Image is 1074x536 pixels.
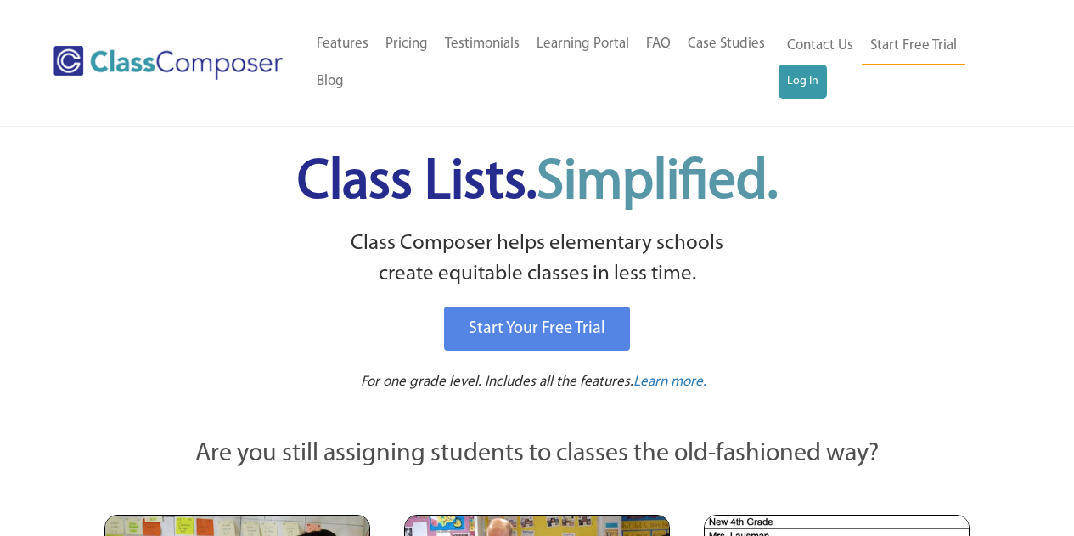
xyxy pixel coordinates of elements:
span: Class Lists. [297,155,778,211]
a: Learn more. [633,372,706,393]
img: Class Composer [53,46,283,80]
span: Learn more. [633,375,706,389]
a: Start Your Free Trial [444,307,630,351]
span: Simplified. [537,155,778,211]
p: Are you still assigning students to classes the old-fashioned way? [104,436,970,473]
span: Start Your Free Trial [469,320,605,337]
a: Start Free Trial [862,27,965,65]
nav: Header Menu [779,27,1008,99]
a: Pricing [377,25,436,63]
a: Log In [779,65,827,99]
a: Blog [308,63,352,100]
p: Class Composer helps elementary schools create equitable classes in less time. [102,229,973,291]
nav: Header Menu [308,25,779,100]
a: Features [308,25,377,63]
a: Learning Portal [528,25,638,63]
a: Contact Us [779,27,862,65]
span: For one grade level. Includes all the features. [361,375,633,389]
a: Testimonials [436,25,528,63]
a: Case Studies [679,25,773,63]
a: FAQ [638,25,679,63]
